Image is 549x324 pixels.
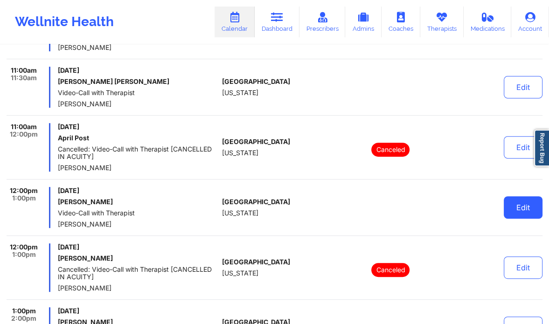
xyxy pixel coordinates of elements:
h6: [PERSON_NAME] [PERSON_NAME] [58,78,218,85]
button: Edit [504,136,542,159]
span: [GEOGRAPHIC_DATA] [222,138,290,145]
a: Calendar [215,7,255,37]
p: Canceled [371,143,410,157]
button: Edit [504,76,542,98]
a: Prescribers [299,7,346,37]
span: [DATE] [58,307,218,315]
a: Admins [345,7,382,37]
span: Cancelled: Video-Call with Therapist [CANCELLED IN ACUITY] [58,266,218,281]
span: 1:00pm [12,194,36,202]
span: [US_STATE] [222,89,258,97]
span: [US_STATE] [222,149,258,157]
span: [GEOGRAPHIC_DATA] [222,198,290,206]
a: Coaches [382,7,420,37]
span: [DATE] [58,187,218,194]
span: [GEOGRAPHIC_DATA] [222,258,290,266]
span: [DATE] [58,243,218,251]
span: [US_STATE] [222,209,258,217]
span: 11:00am [11,123,37,131]
span: [DATE] [58,67,218,74]
span: [PERSON_NAME] [58,164,218,172]
h6: [PERSON_NAME] [58,198,218,206]
a: Therapists [420,7,464,37]
span: [PERSON_NAME] [58,284,218,292]
span: Video-Call with Therapist [58,89,218,97]
span: [PERSON_NAME] [58,100,218,108]
span: [US_STATE] [222,269,258,277]
span: Cancelled: Video-Call with Therapist [CANCELLED IN ACUITY] [58,145,218,160]
span: Video-Call with Therapist [58,209,218,217]
span: [PERSON_NAME] [58,221,218,228]
span: 1:00pm [12,251,36,258]
span: 12:00pm [10,131,38,138]
span: [DATE] [58,123,218,131]
button: Edit [504,256,542,279]
a: Report Bug [534,130,549,166]
span: 12:00pm [10,187,38,194]
p: Canceled [371,263,410,277]
span: 12:00pm [10,243,38,251]
span: 2:00pm [11,315,36,322]
span: 1:00pm [12,307,36,315]
span: [GEOGRAPHIC_DATA] [222,78,290,85]
a: Medications [464,7,512,37]
h6: [PERSON_NAME] [58,255,218,262]
span: [PERSON_NAME] [58,44,218,51]
span: 11:30am [11,74,37,82]
h6: April Post [58,134,218,142]
a: Dashboard [255,7,299,37]
a: Account [511,7,549,37]
span: 11:00am [11,67,37,74]
button: Edit [504,196,542,219]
